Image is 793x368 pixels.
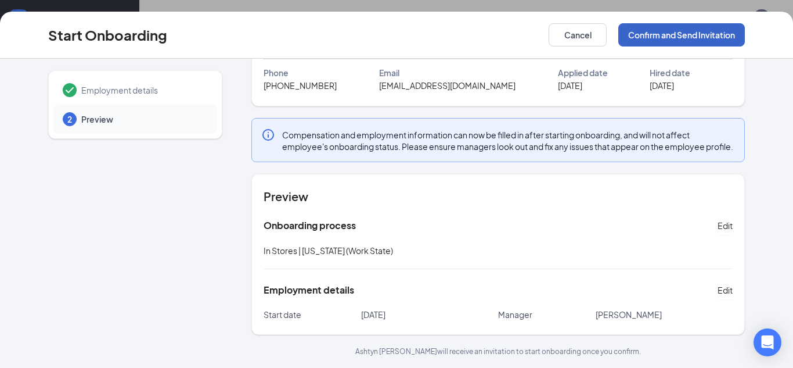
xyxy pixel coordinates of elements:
[251,346,745,356] p: Ashtyn [PERSON_NAME] will receive an invitation to start onboarding once you confirm.
[558,66,608,79] span: Applied date
[261,128,275,142] svg: Info
[264,188,733,205] h4: Preview
[264,219,356,232] h5: Onboarding process
[264,284,354,296] h5: Employment details
[718,284,733,296] span: Edit
[63,83,77,97] svg: Checkmark
[650,79,674,92] span: [DATE]
[361,309,498,320] p: [DATE]
[48,25,167,45] h3: Start Onboarding
[498,309,596,320] p: Manager
[264,66,289,79] span: Phone
[282,129,735,152] span: Compensation and employment information can now be filled in after starting onboarding, and will ...
[264,309,361,320] p: Start date
[379,66,399,79] span: Email
[650,66,690,79] span: Hired date
[754,328,781,356] div: Open Intercom Messenger
[618,23,745,47] button: Confirm and Send Invitation
[81,113,206,125] span: Preview
[379,79,516,92] span: [EMAIL_ADDRESS][DOMAIN_NAME]
[67,113,72,125] span: 2
[718,281,733,299] button: Edit
[596,309,733,320] p: [PERSON_NAME]
[264,245,393,256] span: In Stores | [US_STATE] (Work State)
[718,220,733,231] span: Edit
[81,84,206,96] span: Employment details
[558,79,582,92] span: [DATE]
[264,79,337,92] span: [PHONE_NUMBER]
[549,23,607,47] button: Cancel
[718,216,733,235] button: Edit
